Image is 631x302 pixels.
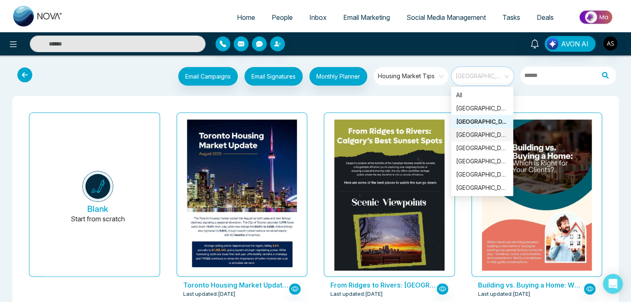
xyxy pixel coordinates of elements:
[183,290,236,298] span: Last updated: [DATE]
[478,290,531,298] span: Last updated: [DATE]
[406,13,486,22] span: Social Media Management
[456,117,508,126] div: [GEOGRAPHIC_DATA]
[494,10,528,25] a: Tasks
[451,141,513,155] div: Manitoba
[309,13,327,22] span: Inbox
[301,10,335,25] a: Inbox
[263,10,301,25] a: People
[237,13,255,22] span: Home
[566,8,626,26] img: Market-place.gif
[303,67,367,88] a: Monthly Planner
[451,115,513,128] div: British Columbia
[456,170,508,179] div: [GEOGRAPHIC_DATA]
[603,36,617,50] img: User Avatar
[178,67,238,86] button: Email Campaigns
[456,104,508,113] div: [GEOGRAPHIC_DATA]
[456,70,511,82] span: British Columbia
[183,280,289,290] p: Toronto Housing Market Update – August 2025
[456,144,508,153] div: [GEOGRAPHIC_DATA]
[309,67,367,86] button: Monthly Planner
[43,120,153,276] button: BlankStart from scratch
[537,13,554,22] span: Deals
[172,72,238,80] a: Email Campaigns
[87,204,108,214] h5: Blank
[451,128,513,141] div: Alberta
[603,274,623,294] div: Open Intercom Messenger
[561,39,588,49] span: AVON AI
[456,183,508,192] div: [GEOGRAPHIC_DATA]
[451,89,513,102] div: All
[456,157,508,166] div: [GEOGRAPHIC_DATA]
[229,10,263,25] a: Home
[244,67,303,86] button: Email Signatures
[478,280,584,290] p: Building vs. Buying a Home: Which Is Right for Your Clients?
[330,280,436,290] p: From Ridges to Rivers: Calgary’s Best Sunset Spots
[82,171,113,202] img: novacrm
[398,10,494,25] a: Social Media Management
[451,102,513,115] div: Ontario
[378,70,445,82] span: Housing Market Tips
[451,181,513,194] div: Saskatchewan
[13,6,63,26] img: Nova CRM Logo
[547,38,558,50] img: Lead Flow
[456,91,508,100] div: All
[528,10,562,25] a: Deals
[343,13,390,22] span: Email Marketing
[502,13,520,22] span: Tasks
[272,13,293,22] span: People
[335,10,398,25] a: Email Marketing
[545,36,595,52] button: AVON AI
[238,67,303,88] a: Email Signatures
[330,290,383,298] span: Last updated: [DATE]
[456,130,508,139] div: [GEOGRAPHIC_DATA]
[451,168,513,181] div: Manitoba
[451,155,513,168] div: Quebec
[71,214,125,234] p: Start from scratch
